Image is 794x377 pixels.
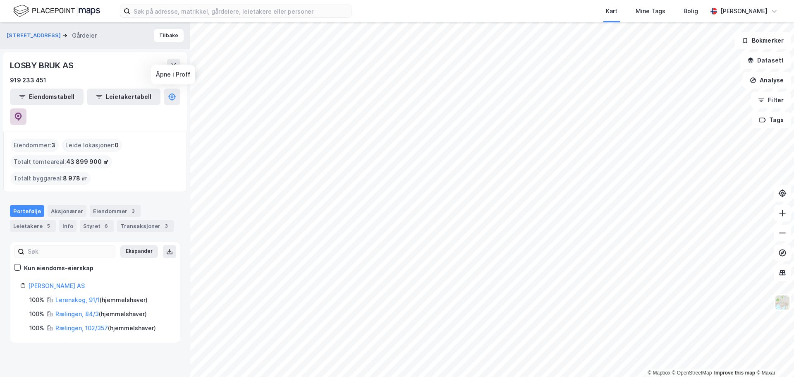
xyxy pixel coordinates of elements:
div: 100% [29,295,44,305]
div: Kun eiendoms-eierskap [24,263,93,273]
div: Totalt tomteareal : [10,155,112,168]
a: Rælingen, 84/3 [55,310,99,317]
a: Improve this map [714,370,755,376]
img: Z [775,295,790,310]
div: 100% [29,323,44,333]
div: Totalt byggareal : [10,172,91,185]
button: Analyse [743,72,791,89]
div: Styret [80,220,114,232]
button: Leietakertabell [87,89,160,105]
div: Kart [606,6,617,16]
span: 43 899 900 ㎡ [66,157,109,167]
div: 100% [29,309,44,319]
div: 6 [102,222,110,230]
div: 919 233 451 [10,75,46,85]
button: Eiendomstabell [10,89,84,105]
div: Eiendommer [90,205,141,217]
input: Søk [24,245,115,258]
div: Leietakere [10,220,56,232]
div: ( hjemmelshaver ) [55,295,148,305]
a: [PERSON_NAME] AS [28,282,85,289]
button: Tags [752,112,791,128]
iframe: Chat Widget [753,337,794,377]
div: Aksjonærer [48,205,86,217]
span: 3 [51,140,55,150]
span: 0 [115,140,119,150]
button: Tilbake [154,29,184,42]
div: Eiendommer : [10,139,59,152]
div: ( hjemmelshaver ) [55,323,156,333]
div: Transaksjoner [117,220,174,232]
button: Datasett [740,52,791,69]
div: Bolig [684,6,698,16]
a: Rælingen, 102/357 [55,324,108,331]
div: LOSBY BRUK AS [10,59,75,72]
div: Leide lokasjoner : [62,139,122,152]
a: Mapbox [648,370,670,376]
button: Filter [751,92,791,108]
div: 3 [162,222,170,230]
div: Info [59,220,77,232]
div: ( hjemmelshaver ) [55,309,147,319]
button: [STREET_ADDRESS] [7,31,62,40]
div: [PERSON_NAME] [720,6,768,16]
input: Søk på adresse, matrikkel, gårdeiere, leietakere eller personer [130,5,351,17]
div: Portefølje [10,205,44,217]
a: Lørenskog, 91/1 [55,296,100,303]
div: Mine Tags [636,6,665,16]
button: Ekspander [120,245,158,258]
div: 5 [44,222,53,230]
div: Gårdeier [72,31,97,41]
button: Bokmerker [735,32,791,49]
span: 8 978 ㎡ [63,173,87,183]
img: logo.f888ab2527a4732fd821a326f86c7f29.svg [13,4,100,18]
div: 3 [129,207,137,215]
a: OpenStreetMap [672,370,712,376]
